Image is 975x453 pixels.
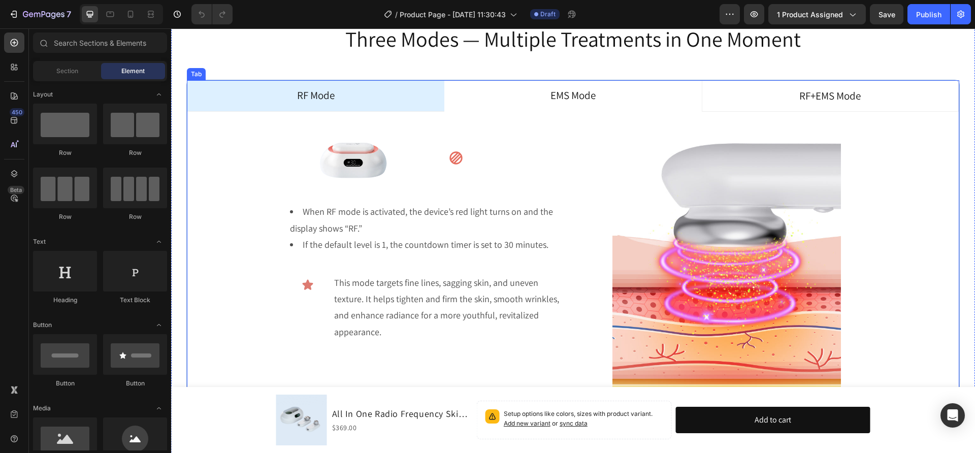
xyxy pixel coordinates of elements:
[151,234,167,250] span: Toggle open
[540,10,556,19] span: Draft
[151,317,167,333] span: Toggle open
[151,400,167,416] span: Toggle open
[8,186,24,194] div: Beta
[10,108,24,116] div: 450
[940,403,965,428] div: Open Intercom Messenger
[379,57,425,77] p: EMS Mode
[126,57,164,77] p: RF Mode
[388,391,416,399] span: sync data
[119,208,399,224] li: If the default level is 1, the countdown timer is set to 30 minutes.
[333,381,492,400] p: Setup options like colors, sizes with product variant.
[103,148,167,157] div: Row
[33,33,167,53] input: Search Sections & Elements
[379,391,416,399] span: or
[33,212,97,221] div: Row
[18,41,32,50] div: Tab
[119,175,399,208] li: When RF mode is activated, the device’s red light turns on and the display shows “RF.”
[4,4,76,24] button: 7
[768,4,866,24] button: 1 product assigned
[628,58,690,77] p: RF+EMS Mode
[916,9,941,20] div: Publish
[879,10,895,19] span: Save
[395,9,398,20] span: /
[33,296,97,305] div: Heading
[163,246,399,312] p: This mode targets fine lines, sagging skin, and uneven texture. It helps tighten and firm the ski...
[151,86,167,103] span: Toggle open
[103,296,167,305] div: Text Block
[33,148,97,157] div: Row
[33,404,51,413] span: Media
[441,91,670,377] img: gempages_492455156382696671-a0a7657b-df33-47e4-a843-99b6d78f78d2.jpg
[777,9,843,20] span: 1 product assigned
[33,90,53,99] span: Layout
[333,391,379,399] span: Add new variant
[504,378,699,405] button: Add to cart
[870,4,903,24] button: Save
[191,4,233,24] div: Undo/Redo
[103,212,167,221] div: Row
[121,67,145,76] span: Element
[103,379,167,388] div: Button
[33,320,52,330] span: Button
[171,28,975,453] iframe: Design area
[400,9,506,20] span: Product Page - [DATE] 11:30:43
[583,384,620,399] div: Add to cart
[33,379,97,388] div: Button
[56,67,78,76] span: Section
[67,8,71,20] p: 7
[33,237,46,246] span: Text
[907,4,950,24] button: Publish
[140,107,226,155] img: gempages_492455156382696671-7a4d0592-b8e5-470f-be89-581e537312ba.png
